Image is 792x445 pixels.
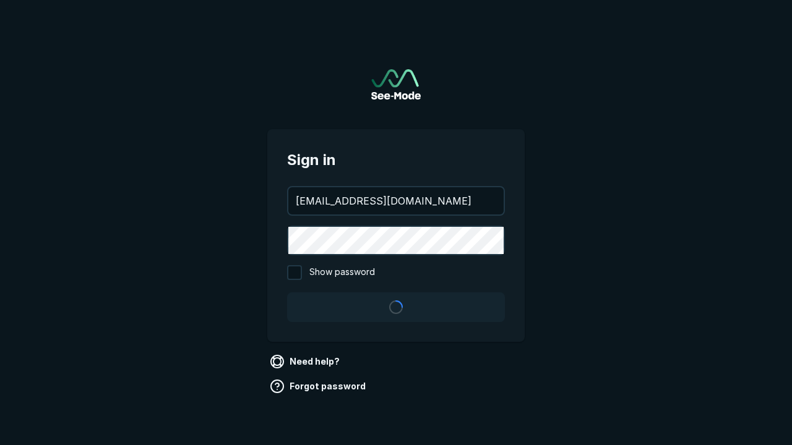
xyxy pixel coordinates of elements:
a: Go to sign in [371,69,421,100]
a: Need help? [267,352,345,371]
img: See-Mode Logo [371,69,421,100]
span: Show password [309,265,375,280]
a: Forgot password [267,376,371,396]
input: your@email.com [288,187,504,214]
span: Sign in [287,149,505,171]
